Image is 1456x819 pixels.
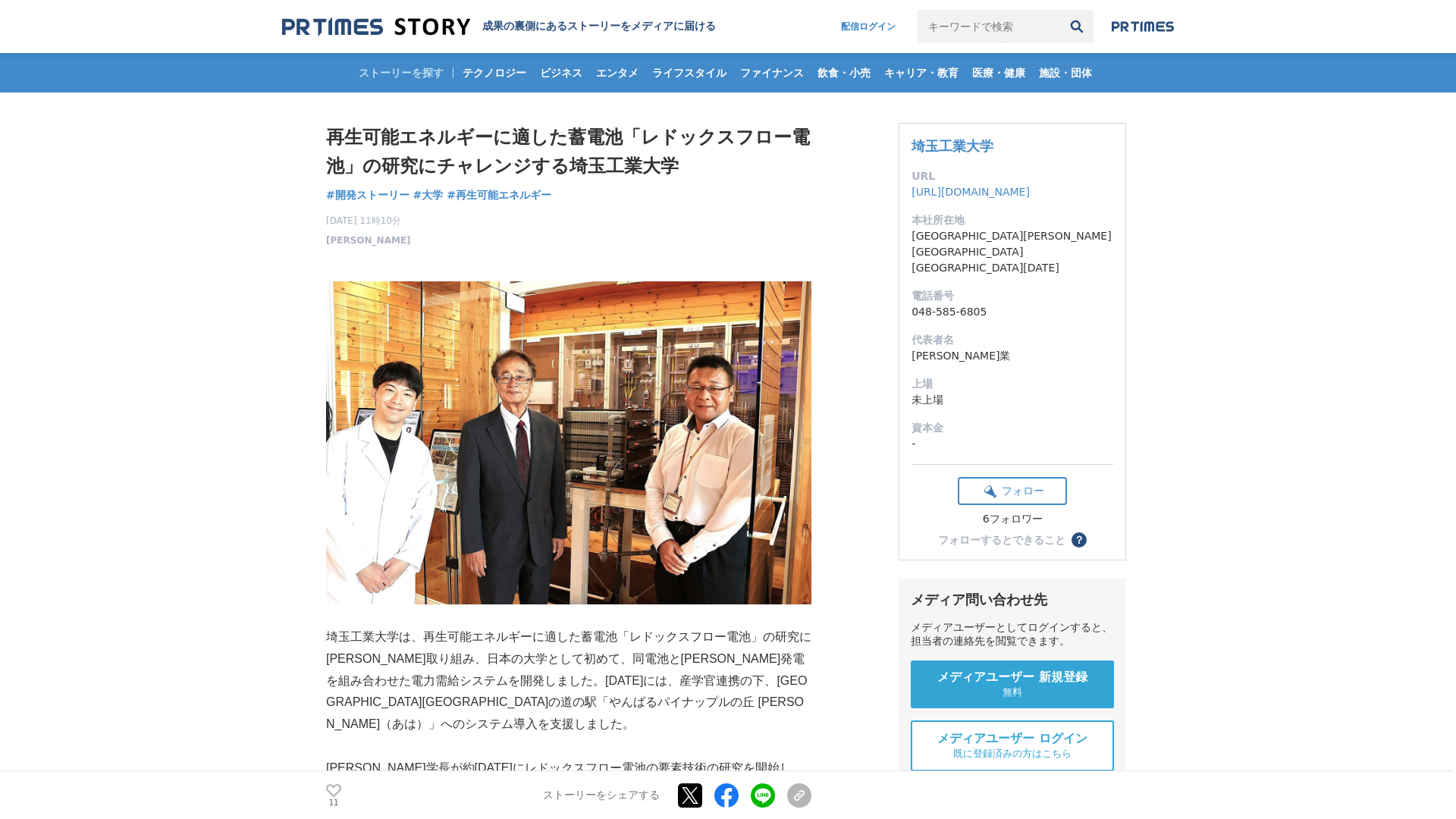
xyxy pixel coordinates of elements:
[326,281,811,605] img: thumbnail_eb55e250-739d-11f0-81c7-fd1cffee32e1.JPG
[911,621,1114,648] div: メディアユーザーとしてログインすると、担当者の連絡先を閲覧できます。
[326,188,409,202] span: #開発ストーリー
[457,53,532,93] a: テクノロジー
[590,53,645,93] a: エンタメ
[912,212,1113,228] dt: 本社所在地
[811,53,877,93] a: 飲食・小売
[282,17,470,37] img: 成果の裏側にあるストーリーをメディアに届ける
[646,66,733,80] span: ライフスタイル
[912,376,1113,392] dt: 上場
[543,789,660,802] p: ストーリーをシェアする
[911,720,1114,771] a: メディアユーザー ログイン 既に登録済みの方はこちら
[966,66,1031,80] span: 医療・健康
[734,66,810,80] span: ファイナンス
[912,392,1113,408] dd: 未上場
[811,66,877,80] span: 飲食・小売
[326,123,811,181] h1: 再生可能エネルギーに適した蓄電池「レドックスフロー電池」の研究にチャレンジする埼玉工業大学
[912,138,993,154] a: 埼玉工業大学
[938,535,1065,545] div: フォローするとできること
[1112,20,1174,33] img: prtimes
[482,20,716,33] h2: 成果の裏側にあるストーリーをメディアに届ける
[917,10,1060,43] input: キーワードで検索
[326,799,341,806] p: 11
[413,188,444,202] span: #大学
[912,168,1113,184] dt: URL
[912,304,1113,320] dd: 048-585-6805
[326,214,411,227] span: [DATE] 11時10分
[1003,686,1022,699] span: 無料
[326,234,411,247] a: [PERSON_NAME]
[912,420,1113,436] dt: 資本金
[1033,66,1098,80] span: 施設・団体
[912,288,1113,304] dt: 電話番号
[646,53,733,93] a: ライフスタイル
[590,66,645,80] span: エンタメ
[282,17,716,37] a: 成果の裏側にあるストーリーをメディアに届ける 成果の裏側にあるストーリーをメディアに届ける
[1060,10,1094,43] button: 検索
[457,66,532,80] span: テクノロジー
[912,332,1113,348] dt: 代表者名
[958,477,1067,505] button: フォロー
[734,53,810,93] a: ファイナンス
[447,188,551,202] span: #再生可能エネルギー
[911,661,1114,708] a: メディアユーザー 新規登録 無料
[878,53,965,93] a: キャリア・教育
[326,626,811,736] p: 埼玉工業大学は、再生可能エネルギーに適した蓄電池「レドックスフロー電池」の研究に[PERSON_NAME]取り組み、日本の大学として初めて、同電池と[PERSON_NAME]発電を組み合わせた電...
[912,186,1030,198] a: [URL][DOMAIN_NAME]
[326,187,409,203] a: #開発ストーリー
[1033,53,1098,93] a: 施設・団体
[826,10,911,43] a: 配信ログイン
[912,348,1113,364] dd: [PERSON_NAME]業
[534,66,588,80] span: ビジネス
[937,670,1087,686] span: メディアユーザー 新規登録
[958,513,1067,526] div: 6フォロワー
[1074,535,1084,545] span: ？
[953,747,1072,761] span: 既に登録済みの方はこちら
[1072,532,1087,548] button: ？
[534,53,588,93] a: ビジネス
[878,66,965,80] span: キャリア・教育
[911,591,1114,609] div: メディア問い合わせ先
[966,53,1031,93] a: 医療・健康
[912,436,1113,452] dd: -
[912,228,1113,276] dd: [GEOGRAPHIC_DATA][PERSON_NAME][GEOGRAPHIC_DATA][GEOGRAPHIC_DATA][DATE]
[413,187,444,203] a: #大学
[447,187,551,203] a: #再生可能エネルギー
[937,731,1087,747] span: メディアユーザー ログイン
